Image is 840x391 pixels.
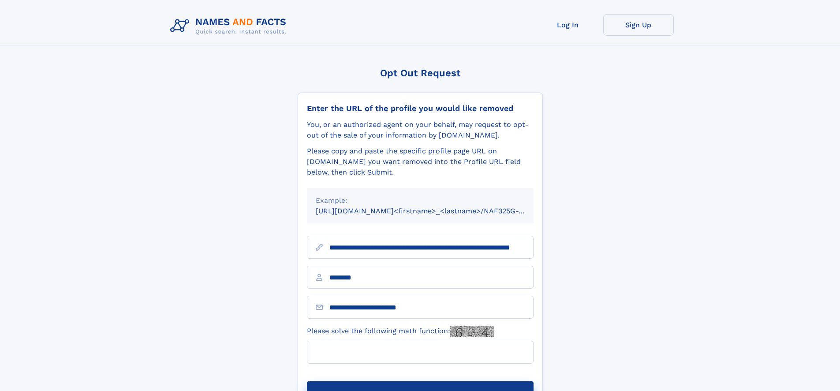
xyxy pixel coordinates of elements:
small: [URL][DOMAIN_NAME]<firstname>_<lastname>/NAF325G-xxxxxxxx [316,207,550,215]
div: You, or an authorized agent on your behalf, may request to opt-out of the sale of your informatio... [307,119,534,141]
a: Log In [533,14,603,36]
div: Enter the URL of the profile you would like removed [307,104,534,113]
div: Example: [316,195,525,206]
label: Please solve the following math function: [307,326,494,337]
div: Please copy and paste the specific profile page URL on [DOMAIN_NAME] you want removed into the Pr... [307,146,534,178]
a: Sign Up [603,14,674,36]
img: Logo Names and Facts [167,14,294,38]
div: Opt Out Request [298,67,543,78]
